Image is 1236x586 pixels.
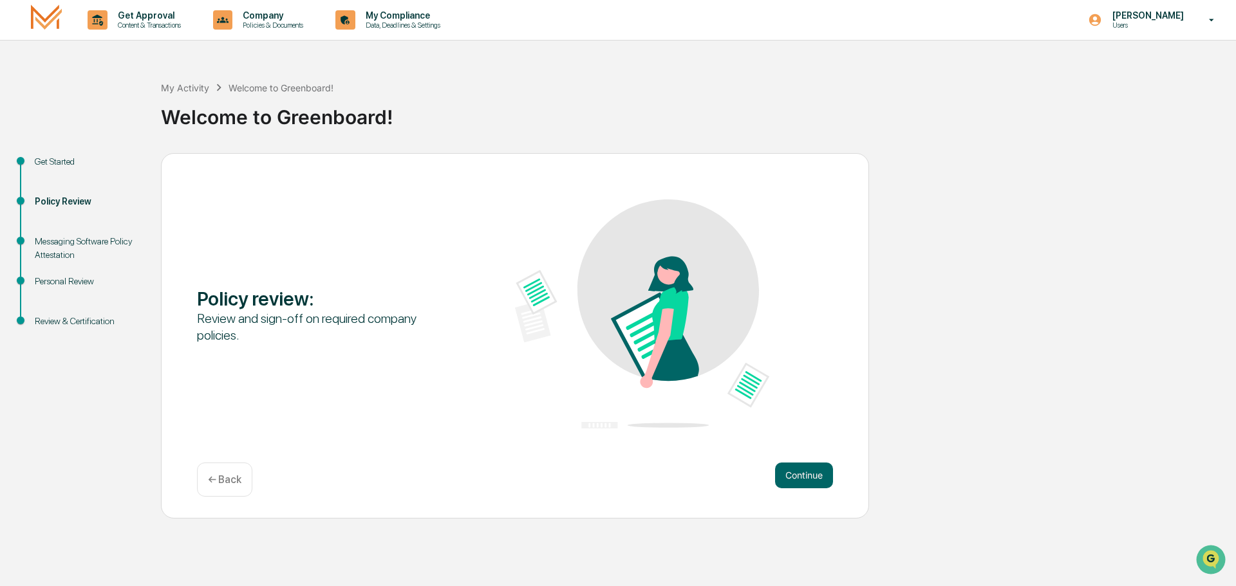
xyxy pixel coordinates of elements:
[108,10,187,21] p: Get Approval
[35,155,140,169] div: Get Started
[161,95,1230,129] div: Welcome to Greenboard!
[13,188,23,198] div: 🔎
[35,235,140,262] div: Messaging Software Policy Attestation
[91,217,156,228] a: Powered byPylon
[35,315,140,328] div: Review & Certification
[208,473,241,486] p: ← Back
[1102,10,1190,21] p: [PERSON_NAME]
[93,163,104,174] div: 🗄️
[219,102,234,118] button: Start new chat
[26,162,83,175] span: Preclearance
[8,157,88,180] a: 🖐️Preclearance
[232,21,310,30] p: Policies & Documents
[128,218,156,228] span: Pylon
[232,10,310,21] p: Company
[108,21,187,30] p: Content & Transactions
[31,5,62,35] img: logo
[35,275,140,288] div: Personal Review
[161,82,209,93] div: My Activity
[35,195,140,208] div: Policy Review
[13,27,234,48] p: How can we help?
[106,162,160,175] span: Attestations
[197,310,451,343] div: Review and sign-off on required company policies.
[197,287,451,310] div: Policy review :
[13,98,36,122] img: 1746055101610-c473b297-6a78-478c-a979-82029cc54cd1
[355,21,447,30] p: Data, Deadlines & Settings
[1102,21,1190,30] p: Users
[229,82,333,93] div: Welcome to Greenboard!
[13,163,23,174] div: 🖐️
[88,157,165,180] a: 🗄️Attestations
[1195,544,1230,578] iframe: Open customer support
[26,187,81,199] span: Data Lookup
[44,111,163,122] div: We're available if you need us!
[44,98,211,111] div: Start new chat
[515,199,769,428] img: Policy review
[355,10,447,21] p: My Compliance
[8,181,86,205] a: 🔎Data Lookup
[775,462,833,488] button: Continue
